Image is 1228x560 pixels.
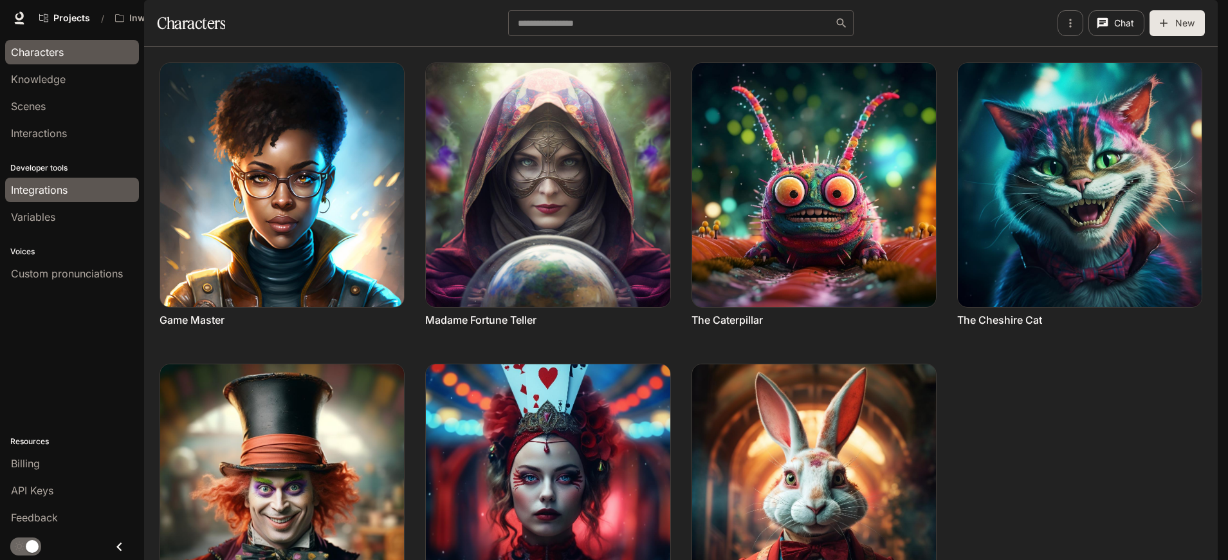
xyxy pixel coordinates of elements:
[1088,10,1144,36] button: Chat
[53,13,90,24] span: Projects
[958,63,1202,307] img: The Cheshire Cat
[33,5,96,31] a: Go to projects
[160,63,404,307] img: Game Master
[692,63,936,307] img: The Caterpillar
[692,313,763,327] a: The Caterpillar
[160,313,225,327] a: Game Master
[426,63,670,307] img: Madame Fortune Teller
[129,13,201,24] p: Inworld AI Demos
[957,313,1042,327] a: The Cheshire Cat
[157,10,225,36] h1: Characters
[425,313,536,327] a: Madame Fortune Teller
[96,12,109,25] div: /
[1150,10,1205,36] button: New
[109,5,221,31] button: All workspaces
